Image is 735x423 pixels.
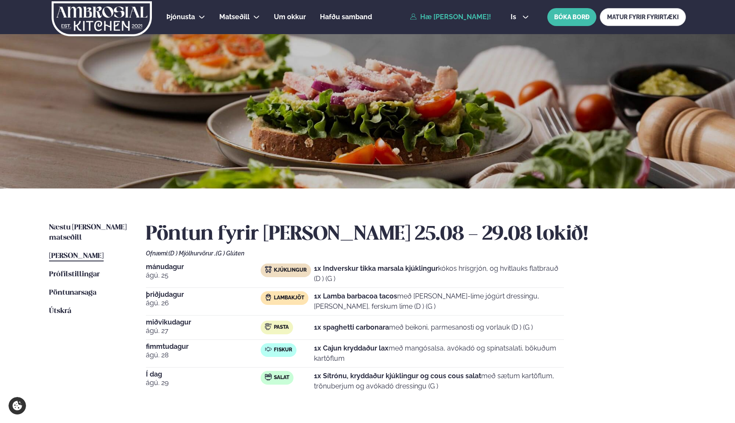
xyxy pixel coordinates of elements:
[146,319,261,326] span: miðvikudagur
[410,13,491,21] a: Hæ [PERSON_NAME]!
[49,271,100,278] span: Prófílstillingar
[146,223,686,246] h2: Pöntun fyrir [PERSON_NAME] 25.08 - 29.08 lokið!
[314,343,564,364] p: með mangósalsa, avókadó og spínatsalati, bökuðum kartöflum
[146,326,261,336] span: ágú. 27
[49,223,129,243] a: Næstu [PERSON_NAME] matseðill
[265,294,272,301] img: Lamb.svg
[314,344,389,352] strong: 1x Cajun kryddaður lax
[49,269,100,280] a: Prófílstillingar
[146,270,261,281] span: ágú. 25
[600,8,686,26] a: MATUR FYRIR FYRIRTÆKI
[274,295,304,301] span: Lambakjöt
[265,323,272,330] img: pasta.svg
[51,1,153,36] img: logo
[511,14,519,20] span: is
[265,266,272,273] img: chicken.svg
[146,350,261,360] span: ágú. 28
[547,8,596,26] button: BÓKA BORÐ
[314,291,564,312] p: með [PERSON_NAME]-lime jógúrt dressingu, [PERSON_NAME], ferskum lime (D ) (G )
[146,378,261,388] span: ágú. 29
[146,371,261,378] span: Í dag
[314,292,397,300] strong: 1x Lamba barbacoa tacos
[49,224,127,241] span: Næstu [PERSON_NAME] matseðill
[320,12,372,22] a: Hafðu samband
[49,288,96,298] a: Pöntunarsaga
[504,14,536,20] button: is
[49,307,71,315] span: Útskrá
[274,324,289,331] span: Pasta
[274,347,292,353] span: Fiskur
[314,264,564,284] p: kókos hrísgrjón, og hvítlauks flatbrauð (D ) (G )
[274,374,289,381] span: Salat
[146,291,261,298] span: þriðjudagur
[146,298,261,308] span: ágú. 26
[49,251,104,261] a: [PERSON_NAME]
[274,267,307,274] span: Kjúklingur
[314,371,564,391] p: með sætum kartöflum, trönuberjum og avókadó dressingu (G )
[146,264,261,270] span: mánudagur
[166,12,195,22] a: Þjónusta
[216,250,244,257] span: (G ) Glúten
[314,264,438,272] strong: 1x Indverskur tikka marsala kjúklingur
[168,250,216,257] span: (D ) Mjólkurvörur ,
[49,306,71,316] a: Útskrá
[146,343,261,350] span: fimmtudagur
[219,13,250,21] span: Matseðill
[166,13,195,21] span: Þjónusta
[320,13,372,21] span: Hafðu samband
[49,252,104,260] span: [PERSON_NAME]
[219,12,250,22] a: Matseðill
[314,372,481,380] strong: 1x Sítrónu, kryddaður kjúklingur og cous cous salat
[314,323,389,331] strong: 1x spaghetti carbonara
[274,13,306,21] span: Um okkur
[265,374,272,380] img: salad.svg
[49,289,96,296] span: Pöntunarsaga
[265,346,272,353] img: fish.svg
[274,12,306,22] a: Um okkur
[146,250,686,257] div: Ofnæmi:
[314,322,533,333] p: með beikoni, parmesanosti og vorlauk (D ) (G )
[9,397,26,414] a: Cookie settings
